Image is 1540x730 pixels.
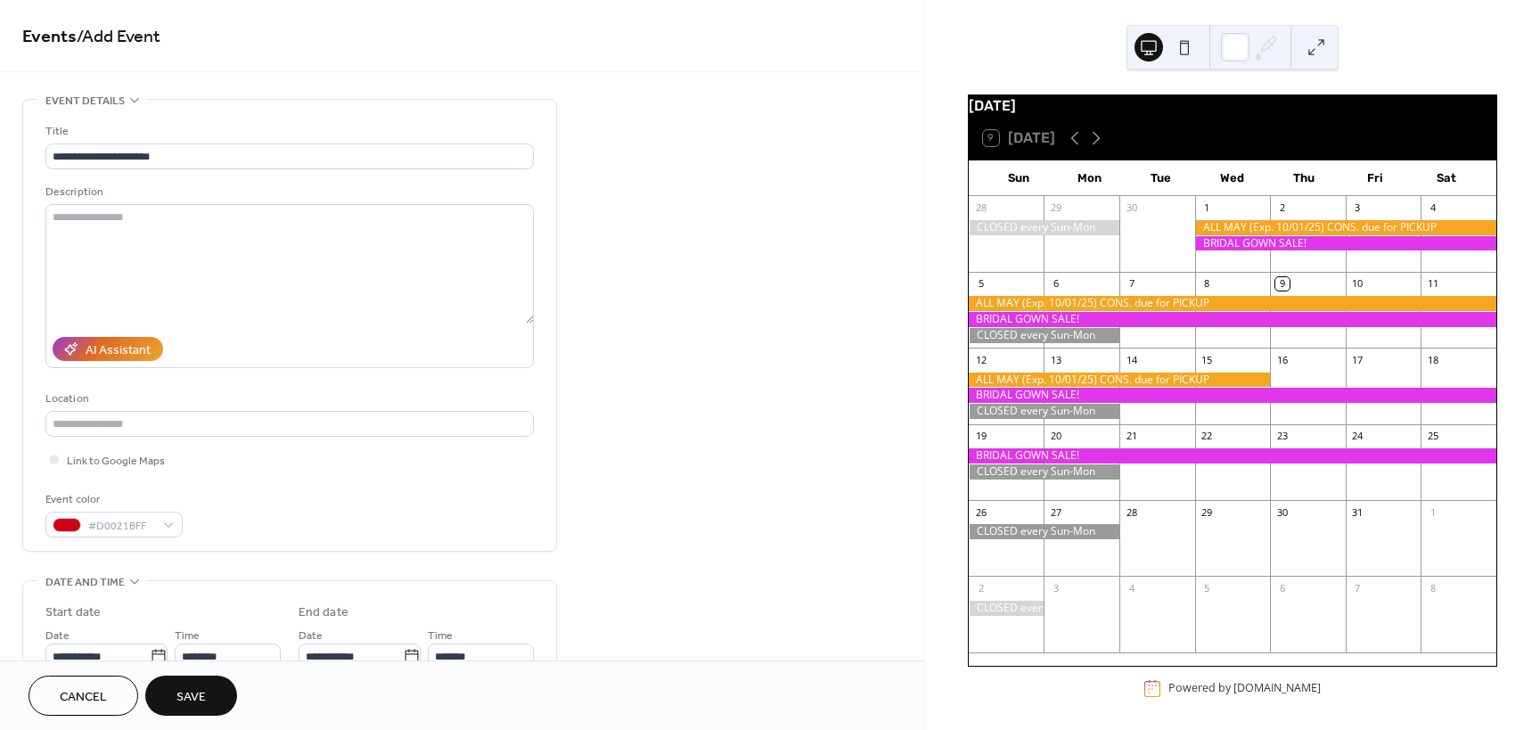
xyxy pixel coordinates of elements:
div: [DATE] [969,95,1496,117]
button: Save [145,676,237,716]
div: CLOSED every Sun-Mon [969,524,1119,539]
div: CLOSED every Sun-Mon [969,404,1119,419]
div: Tue [1126,160,1197,196]
span: Date [299,627,323,645]
div: 18 [1426,353,1439,366]
div: 30 [1275,505,1289,519]
div: 19 [974,430,987,443]
span: #D0021BFF [88,517,154,536]
div: 13 [1049,353,1062,366]
button: Cancel [29,676,138,716]
div: 3 [1049,581,1062,595]
div: 15 [1200,353,1214,366]
div: 3 [1351,201,1364,215]
div: Description [45,183,530,201]
span: Cancel [60,688,107,707]
div: Powered by [1168,681,1321,696]
div: 25 [1426,430,1439,443]
div: BRIDAL GOWN SALE! [969,312,1496,327]
div: 6 [1049,277,1062,291]
div: 28 [974,201,987,215]
div: Location [45,390,530,408]
div: 26 [974,505,987,519]
div: 6 [1275,581,1289,595]
div: Wed [1197,160,1268,196]
div: 5 [1200,581,1214,595]
div: 10 [1351,277,1364,291]
span: Event details [45,92,125,111]
div: 17 [1351,353,1364,366]
div: CLOSED every Sun-Mon [969,601,1044,616]
div: 29 [1049,201,1062,215]
div: 23 [1275,430,1289,443]
div: 11 [1426,277,1439,291]
span: Date [45,627,70,645]
div: 21 [1125,430,1138,443]
div: 2 [974,581,987,595]
div: BRIDAL GOWN SALE! [969,388,1496,403]
div: 28 [1125,505,1138,519]
div: Fri [1339,160,1411,196]
div: 9 [1275,277,1289,291]
div: CLOSED every Sun-Mon [969,328,1119,343]
div: 14 [1125,353,1138,366]
div: Sat [1411,160,1482,196]
span: Save [176,688,206,707]
div: 4 [1426,201,1439,215]
span: Time [175,627,200,645]
div: AI Assistant [86,341,151,360]
div: 2 [1275,201,1289,215]
div: 24 [1351,430,1364,443]
span: / Add Event [77,20,160,54]
div: 31 [1351,505,1364,519]
div: ALL MAY (Exp. 10/01/25) CONS. due for PICKUP [1195,220,1496,235]
div: 1 [1426,505,1439,519]
div: 27 [1049,505,1062,519]
div: 4 [1125,581,1138,595]
div: Title [45,122,530,141]
div: End date [299,603,348,622]
div: 8 [1426,581,1439,595]
div: 29 [1200,505,1214,519]
div: 1 [1200,201,1214,215]
div: Start date [45,603,101,622]
div: CLOSED every Sun-Mon [969,220,1119,235]
div: 30 [1125,201,1138,215]
button: AI Assistant [53,337,163,361]
div: CLOSED every Sun-Mon [969,464,1119,480]
div: 16 [1275,353,1289,366]
div: BRIDAL GOWN SALE! [969,448,1496,463]
div: 22 [1200,430,1214,443]
div: Thu [1268,160,1339,196]
div: 7 [1125,277,1138,291]
span: Date and time [45,573,125,592]
div: 7 [1351,581,1364,595]
div: ALL MAY (Exp. 10/01/25) CONS. due for PICKUP [969,296,1496,311]
div: 20 [1049,430,1062,443]
div: Sun [983,160,1054,196]
div: Mon [1054,160,1126,196]
div: Event color [45,490,179,509]
span: Time [428,627,453,645]
div: ALL MAY (Exp. 10/01/25) CONS. due for PICKUP [969,373,1270,388]
div: BRIDAL GOWN SALE! [1195,236,1496,251]
a: Events [22,20,77,54]
div: 12 [974,353,987,366]
span: Link to Google Maps [67,452,165,471]
div: 8 [1200,277,1214,291]
a: [DOMAIN_NAME] [1233,681,1321,696]
div: 5 [974,277,987,291]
